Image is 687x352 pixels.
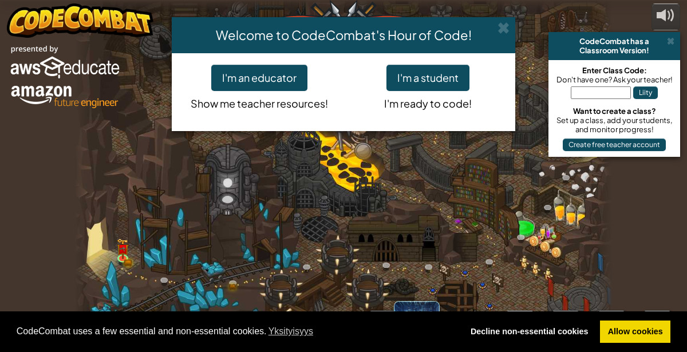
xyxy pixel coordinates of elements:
button: I'm an educator [211,65,307,91]
p: Show me teacher resources! [183,91,335,112]
h4: Welcome to CodeCombat's Hour of Code! [180,26,507,44]
button: I'm a student [386,65,469,91]
span: CodeCombat uses a few essential and non-essential cookies. [17,323,454,340]
p: I'm ready to code! [352,91,504,112]
a: allow cookies [600,321,670,343]
a: learn more about cookies [267,323,315,340]
a: deny cookies [463,321,596,343]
